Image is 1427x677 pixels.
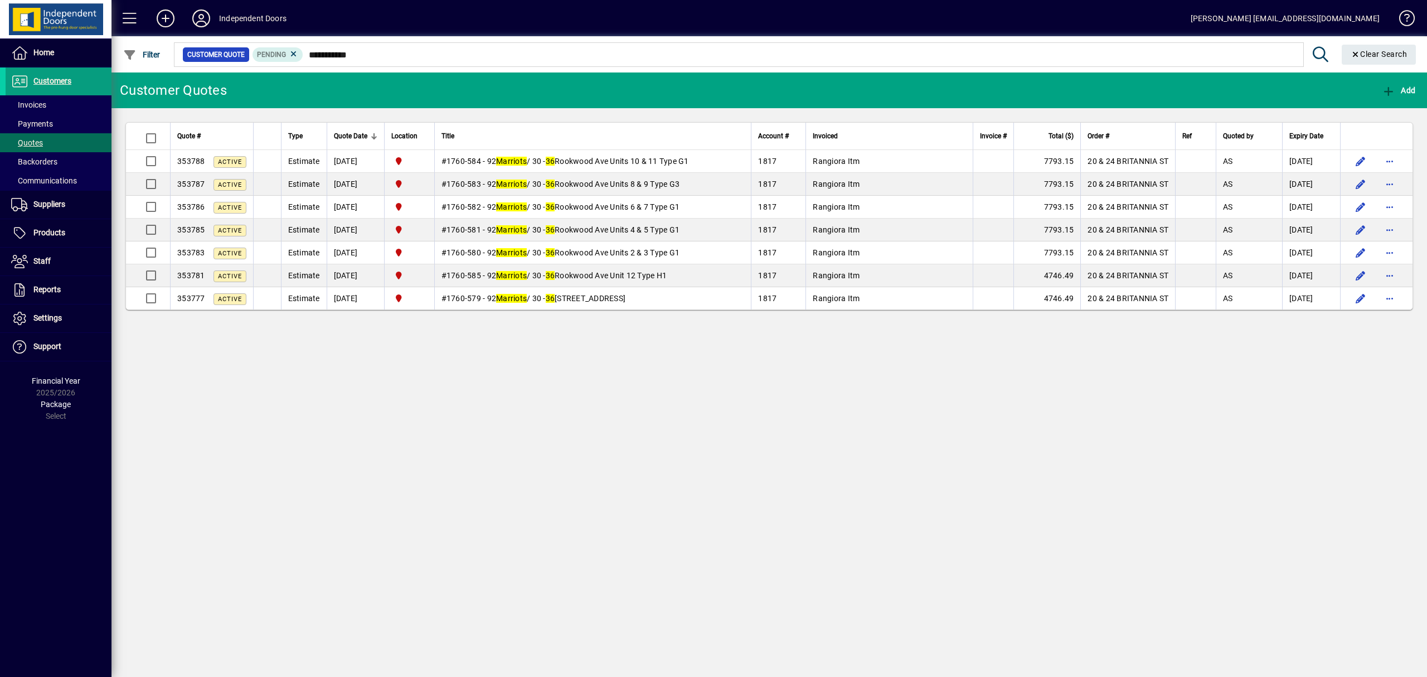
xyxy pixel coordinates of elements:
div: Order # [1088,130,1168,142]
em: Marriots [496,248,527,257]
span: Products [33,228,65,237]
span: Suppliers [33,200,65,209]
span: Expiry Date [1289,130,1323,142]
span: Active [218,273,242,280]
button: Add [1379,80,1418,100]
span: Christchurch [391,292,428,304]
div: Ref [1182,130,1209,142]
span: 353787 [177,180,205,188]
span: 20 & 24 BRITANNIA ST [1088,248,1168,257]
span: Rangiora Itm [813,180,860,188]
span: Package [41,400,71,409]
a: Products [6,219,111,247]
span: Rangiora Itm [813,294,860,303]
div: Title [441,130,745,142]
span: 1817 [758,180,776,188]
span: AS [1223,202,1233,211]
td: [DATE] [1282,241,1340,264]
td: 7793.15 [1013,150,1080,173]
span: 20 & 24 BRITANNIA ST [1088,294,1168,303]
span: Settings [33,313,62,322]
span: Active [218,158,242,166]
em: Marriots [496,271,527,280]
span: Estimate [288,225,320,234]
td: 4746.49 [1013,264,1080,287]
button: More options [1381,267,1399,284]
td: [DATE] [327,287,384,310]
span: Communications [11,176,77,185]
span: Christchurch [391,201,428,213]
span: AS [1223,225,1233,234]
a: Payments [6,114,111,133]
span: 20 & 24 BRITANNIA ST [1088,157,1168,166]
span: Estimate [288,248,320,257]
span: Quotes [11,138,43,147]
td: [DATE] [1282,264,1340,287]
a: Staff [6,248,111,275]
em: Marriots [496,225,527,234]
span: Account # [758,130,789,142]
td: 7793.15 [1013,219,1080,241]
span: Clear Search [1351,50,1407,59]
span: Rangiora Itm [813,271,860,280]
span: AS [1223,248,1233,257]
span: 353777 [177,294,205,303]
span: 1817 [758,157,776,166]
a: Knowledge Base [1391,2,1413,38]
a: Reports [6,276,111,304]
button: Edit [1352,198,1370,216]
td: [DATE] [1282,219,1340,241]
span: Active [218,296,242,303]
td: [DATE] [327,150,384,173]
span: Filter [123,50,161,59]
span: Staff [33,257,51,265]
span: Rangiora Itm [813,157,860,166]
span: Order # [1088,130,1109,142]
a: Communications [6,171,111,190]
a: Support [6,333,111,361]
span: Rangiora Itm [813,248,860,257]
span: #1760-584 - 92 / 30 - Rookwood Ave Units 10 & 11 Type G1 [441,157,689,166]
td: [DATE] [1282,173,1340,196]
em: Marriots [496,294,527,303]
em: 36 [546,202,555,211]
div: Quote # [177,130,246,142]
span: 20 & 24 BRITANNIA ST [1088,271,1168,280]
span: Rangiora Itm [813,202,860,211]
a: Backorders [6,152,111,171]
td: [DATE] [327,219,384,241]
div: Expiry Date [1289,130,1333,142]
span: Active [218,204,242,211]
a: Invoices [6,95,111,114]
td: [DATE] [327,173,384,196]
span: Pending [257,51,286,59]
div: Independent Doors [219,9,287,27]
button: Edit [1352,289,1370,307]
button: More options [1381,289,1399,307]
button: Edit [1352,152,1370,170]
td: [DATE] [327,196,384,219]
div: Customer Quotes [120,81,227,99]
td: [DATE] [327,264,384,287]
span: Christchurch [391,246,428,259]
span: Christchurch [391,224,428,236]
a: Home [6,39,111,67]
em: 36 [546,248,555,257]
span: Invoiced [813,130,838,142]
em: Marriots [496,202,527,211]
button: Filter [120,45,163,65]
span: #1760-583 - 92 / 30 - Rookwood Ave Units 8 & 9 Type G3 [441,180,680,188]
td: 7793.15 [1013,241,1080,264]
em: 36 [546,271,555,280]
td: [DATE] [1282,150,1340,173]
span: Home [33,48,54,57]
span: 353783 [177,248,205,257]
span: 353785 [177,225,205,234]
div: Quote Date [334,130,377,142]
em: Marriots [496,180,527,188]
span: 1817 [758,294,776,303]
span: Estimate [288,157,320,166]
em: 36 [546,294,555,303]
span: 20 & 24 BRITANNIA ST [1088,225,1168,234]
span: 1817 [758,225,776,234]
